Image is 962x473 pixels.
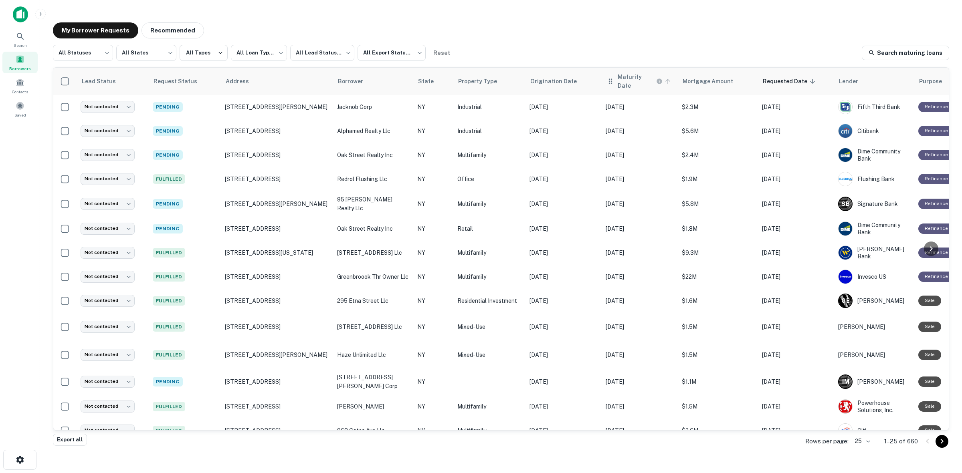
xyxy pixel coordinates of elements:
p: [STREET_ADDRESS] [225,403,329,410]
div: Dime Community Bank [838,221,910,236]
th: Requested Date [758,68,834,95]
p: [STREET_ADDRESS][US_STATE] [225,249,329,256]
span: Borrower [338,76,374,86]
span: Saved [14,112,26,118]
p: [DATE] [530,426,598,435]
button: All Types [180,45,228,61]
a: Search maturing loans [862,46,949,60]
p: oak street realty inc [337,151,409,159]
p: [DATE] [762,402,830,411]
th: Maturity dates displayed may be estimated. Please contact the lender for the most accurate maturi... [602,68,678,95]
p: $2.6M [682,426,754,435]
p: greenbroook thr owner llc [337,272,409,281]
span: Borrowers [9,65,31,72]
th: Mortgage Amount [678,68,758,95]
button: Reset [429,45,455,61]
p: $1.6M [682,296,754,305]
p: [DATE] [606,377,674,386]
span: Fulfilled [153,272,185,282]
p: [DATE] [762,224,830,233]
p: [DATE] [762,426,830,435]
p: [DATE] [606,151,674,159]
p: Multifamily [457,426,521,435]
div: Not contacted [81,149,135,161]
span: Fulfilled [153,426,185,435]
span: Lender [839,76,869,86]
p: G E [841,297,849,305]
p: [DATE] [762,350,830,359]
img: picture [839,100,852,114]
p: [STREET_ADDRESS] [225,225,329,232]
p: [DATE] [762,127,830,135]
p: [DATE] [762,248,830,257]
p: Residential Investment [457,296,521,305]
p: Mixed-Use [457,322,521,331]
div: Signature Bank [838,197,910,211]
div: All Export Statuses [358,42,426,63]
p: [DATE] [606,402,674,411]
p: $1.9M [682,175,754,183]
div: Not contacted [81,376,135,387]
a: Saved [2,98,38,120]
p: [DATE] [606,199,674,208]
div: Not contacted [81,198,135,209]
p: $1.1M [682,377,754,386]
a: Borrowers [2,52,38,73]
p: [DATE] [606,248,674,257]
p: NY [417,103,449,111]
th: Lender [834,68,914,95]
p: 95 [PERSON_NAME] realty llc [337,195,409,213]
p: $9.3M [682,248,754,257]
p: Multifamily [457,402,521,411]
div: Citi [838,423,910,438]
p: [STREET_ADDRESS][PERSON_NAME] [225,103,329,111]
div: Not contacted [81,125,135,137]
div: Fifth Third Bank [838,100,910,114]
p: [DATE] [606,272,674,281]
div: Maturity dates displayed may be estimated. Please contact the lender for the most accurate maturi... [618,72,663,90]
p: [DATE] [530,151,598,159]
span: State [418,76,444,86]
div: Dime Community Bank [838,148,910,162]
div: Not contacted [81,247,135,258]
p: NY [417,199,449,208]
p: NY [417,127,449,135]
p: [DATE] [530,272,598,281]
p: [STREET_ADDRESS] [225,175,329,183]
p: 295 etna street llc [337,296,409,305]
p: [DATE] [530,199,598,208]
p: NY [417,272,449,281]
p: [DATE] [606,175,674,183]
p: [DATE] [606,426,674,435]
p: [STREET_ADDRESS] [225,151,329,159]
p: [DATE] [530,377,598,386]
span: Pending [153,199,183,209]
p: Industrial [457,103,521,111]
p: [DATE] [530,322,598,331]
img: capitalize-icon.png [13,6,28,22]
p: NY [417,248,449,257]
th: Borrower [333,68,413,95]
p: [DATE] [606,350,674,359]
img: picture [839,246,852,260]
button: Export all [53,434,87,446]
span: Fulfilled [153,402,185,411]
p: $5.6M [682,127,754,135]
span: Pending [153,102,183,112]
p: [STREET_ADDRESS] [225,273,329,280]
p: [STREET_ADDRESS] [225,378,329,385]
p: [DATE] [530,296,598,305]
p: Multifamily [457,199,521,208]
p: Retail [457,224,521,233]
p: [PERSON_NAME] [337,402,409,411]
p: 1–25 of 660 [884,437,918,446]
img: picture [839,270,852,284]
button: Recommended [141,22,204,38]
span: Pending [153,150,183,160]
div: Not contacted [81,349,135,360]
div: 25 [852,435,871,447]
p: [DATE] [762,103,830,111]
div: Invesco US [838,270,910,284]
p: [DATE] [530,350,598,359]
